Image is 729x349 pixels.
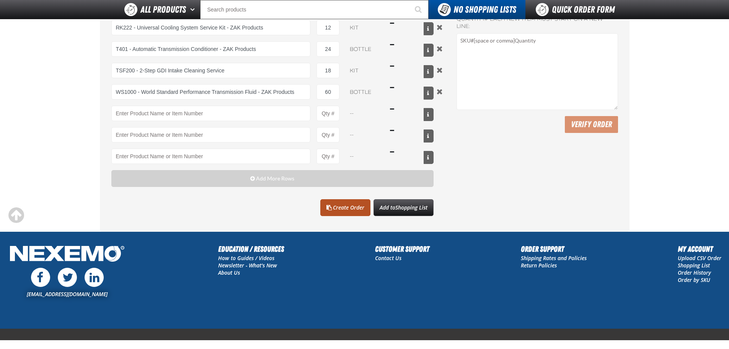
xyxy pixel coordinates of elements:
a: Order History [678,269,711,276]
h2: Order Support [521,243,587,255]
button: View All Prices [424,151,434,164]
a: Contact Us [375,254,401,262]
select: Unit [346,63,384,78]
input: Product Quantity [316,127,339,143]
input: Product [111,84,311,100]
input: Product Quantity [316,41,339,57]
: Product [111,149,311,164]
div: Scroll to the top [8,207,24,224]
span: All Products [140,3,186,16]
a: Shipping Rates and Policies [521,254,587,262]
img: Nexemo Logo [8,243,127,266]
input: Product Quantity [316,149,339,164]
button: View All Prices [424,87,434,100]
span: No Shopping Lists [453,4,516,15]
input: Product Quantity [316,106,339,121]
a: Return Policies [521,262,557,269]
button: Remove the current row [435,66,444,74]
span: Add More Rows [256,175,294,182]
a: About Us [218,269,240,276]
button: View All Prices [424,129,434,143]
h2: My Account [678,243,721,255]
button: View All Prices [424,44,434,57]
select: Unit [346,20,384,35]
h2: Education / Resources [218,243,284,255]
button: Remove the current row [435,44,444,53]
: Product [111,106,311,121]
input: Product Quantity [316,20,339,35]
a: Shopping List [678,262,710,269]
button: Remove the current row [435,23,444,31]
select: Unit [346,41,384,57]
button: View All Prices [424,108,434,121]
a: Upload CSV Order [678,254,721,262]
input: Product [111,63,311,78]
button: Remove the current row [435,87,444,96]
a: Create Order [320,199,370,216]
a: Order by SKU [678,276,710,283]
: Product [111,127,311,143]
input: Product [111,41,311,57]
input: Product [111,20,311,35]
a: Newsletter - What's New [218,262,277,269]
button: Add More Rows [111,170,434,187]
input: Product Quantity [316,63,339,78]
input: Product Quantity [316,84,339,100]
a: [EMAIL_ADDRESS][DOMAIN_NAME] [27,290,108,298]
span: Shopping List [395,204,427,211]
button: Add toShopping List [373,199,434,216]
select: Unit [346,84,384,100]
button: View All Prices [424,22,434,35]
button: View All Prices [424,65,434,78]
a: How to Guides / Videos [218,254,274,262]
span: Add to [380,204,427,211]
h2: Customer Support [375,243,429,255]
